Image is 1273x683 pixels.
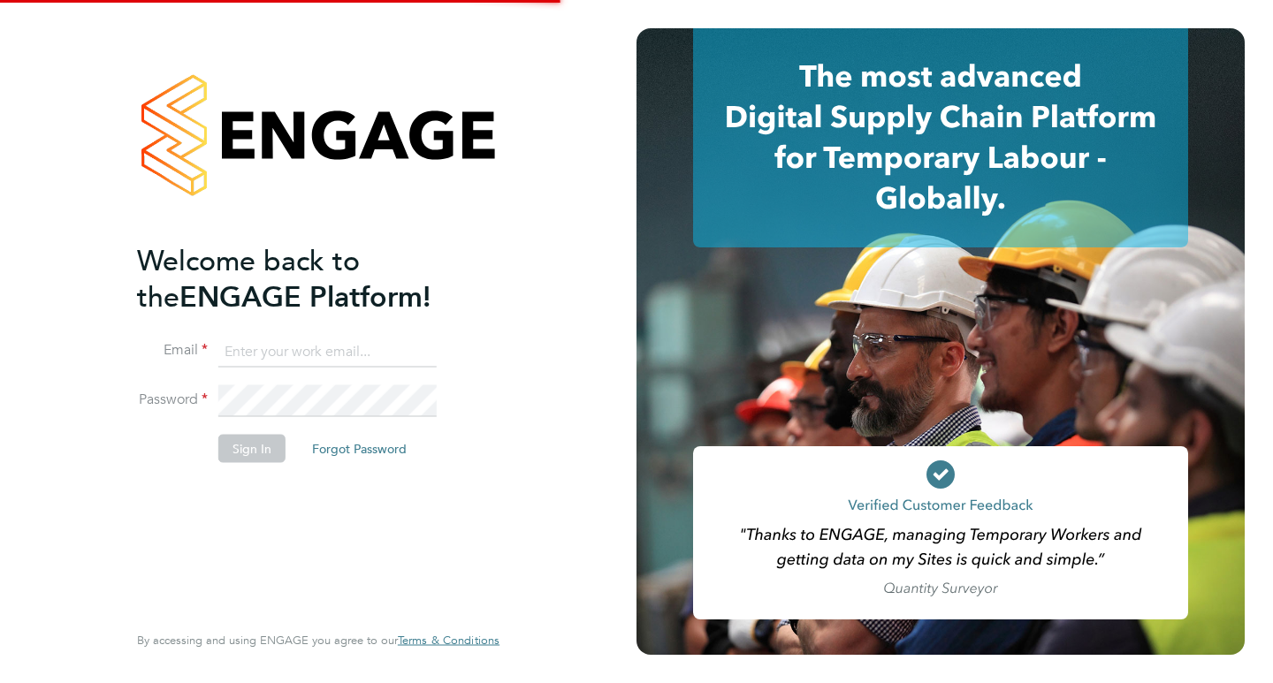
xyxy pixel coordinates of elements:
span: Terms & Conditions [398,633,499,648]
label: Email [137,341,208,360]
button: Forgot Password [298,435,421,463]
input: Enter your work email... [218,336,437,368]
a: Terms & Conditions [398,634,499,648]
label: Password [137,391,208,409]
h2: ENGAGE Platform! [137,242,482,315]
button: Sign In [218,435,286,463]
span: By accessing and using ENGAGE you agree to our [137,633,499,648]
span: Welcome back to the [137,243,360,314]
